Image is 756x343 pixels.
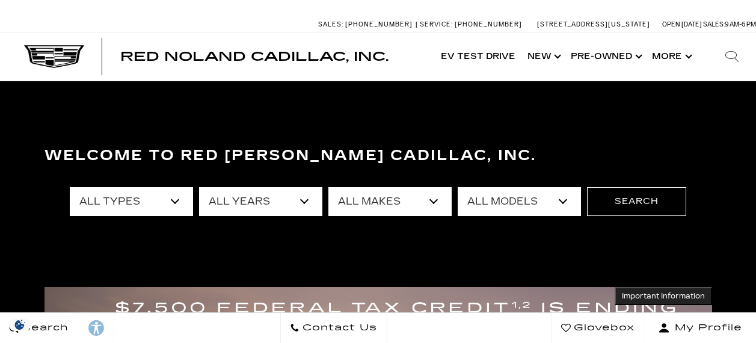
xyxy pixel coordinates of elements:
[571,320,635,336] span: Glovebox
[280,313,387,343] a: Contact Us
[458,187,581,216] select: Filter by model
[670,320,742,336] span: My Profile
[521,32,565,81] a: New
[300,320,377,336] span: Contact Us
[318,20,343,28] span: Sales:
[120,51,389,63] a: Red Noland Cadillac, Inc.
[646,32,696,81] button: More
[622,291,705,301] span: Important Information
[565,32,646,81] a: Pre-Owned
[703,20,725,28] span: Sales:
[19,320,69,336] span: Search
[455,20,522,28] span: [PHONE_NUMBER]
[24,45,84,68] img: Cadillac Dark Logo with Cadillac White Text
[328,187,452,216] select: Filter by make
[345,20,413,28] span: [PHONE_NUMBER]
[6,318,34,331] section: Click to Open Cookie Consent Modal
[644,313,756,343] button: Open user profile menu
[537,20,650,28] a: [STREET_ADDRESS][US_STATE]
[70,187,193,216] select: Filter by type
[199,187,322,216] select: Filter by year
[587,187,686,216] button: Search
[318,21,416,28] a: Sales: [PHONE_NUMBER]
[6,318,34,331] img: Opt-Out Icon
[725,20,756,28] span: 9 AM-6 PM
[120,49,389,64] span: Red Noland Cadillac, Inc.
[45,144,712,168] h3: Welcome to Red [PERSON_NAME] Cadillac, Inc.
[662,20,702,28] span: Open [DATE]
[416,21,525,28] a: Service: [PHONE_NUMBER]
[615,287,712,305] button: Important Information
[420,20,453,28] span: Service:
[552,313,644,343] a: Glovebox
[435,32,521,81] a: EV Test Drive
